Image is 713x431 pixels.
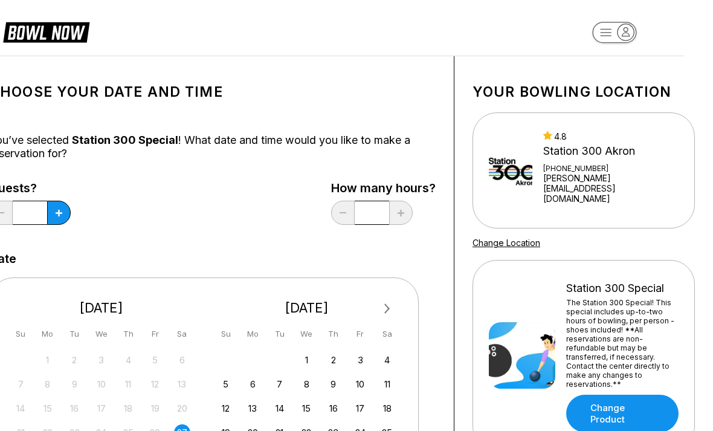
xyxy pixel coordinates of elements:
[566,298,679,389] div: The Station 300 Special! This special includes up-to-two hours of bowling, per person - shoes inc...
[213,300,401,316] div: [DATE]
[120,376,137,392] div: Not available Thursday, September 11th, 2025
[543,173,679,204] a: [PERSON_NAME][EMAIL_ADDRESS][DOMAIN_NAME]
[147,400,163,416] div: Not available Friday, September 19th, 2025
[147,326,163,342] div: Fr
[218,400,234,416] div: Choose Sunday, October 12th, 2025
[325,376,341,392] div: Choose Thursday, October 9th, 2025
[298,352,315,368] div: Choose Wednesday, October 1st, 2025
[271,376,288,392] div: Choose Tuesday, October 7th, 2025
[489,322,555,389] img: Station 300 Special
[245,376,261,392] div: Choose Monday, October 6th, 2025
[66,400,83,416] div: Not available Tuesday, September 16th, 2025
[352,352,369,368] div: Choose Friday, October 3rd, 2025
[543,164,679,173] div: [PHONE_NUMBER]
[352,376,369,392] div: Choose Friday, October 10th, 2025
[379,352,395,368] div: Choose Saturday, October 4th, 2025
[13,376,29,392] div: Not available Sunday, September 7th, 2025
[378,299,397,319] button: Next Month
[93,400,109,416] div: Not available Wednesday, September 17th, 2025
[13,400,29,416] div: Not available Sunday, September 14th, 2025
[147,376,163,392] div: Not available Friday, September 12th, 2025
[218,376,234,392] div: Choose Sunday, October 5th, 2025
[93,352,109,368] div: Not available Wednesday, September 3rd, 2025
[379,326,395,342] div: Sa
[325,352,341,368] div: Choose Thursday, October 2nd, 2025
[245,400,261,416] div: Choose Monday, October 13th, 2025
[39,352,56,368] div: Not available Monday, September 1st, 2025
[473,238,540,248] a: Change Location
[325,400,341,416] div: Choose Thursday, October 16th, 2025
[543,131,679,141] div: 4.8
[8,300,195,316] div: [DATE]
[120,326,137,342] div: Th
[66,376,83,392] div: Not available Tuesday, September 9th, 2025
[473,83,695,100] h1: Your bowling location
[93,326,109,342] div: We
[174,326,190,342] div: Sa
[66,352,83,368] div: Not available Tuesday, September 2nd, 2025
[174,352,190,368] div: Not available Saturday, September 6th, 2025
[543,144,679,158] div: Station 300 Akron
[120,400,137,416] div: Not available Thursday, September 18th, 2025
[245,326,261,342] div: Mo
[66,326,83,342] div: Tu
[271,326,288,342] div: Tu
[489,137,532,204] img: Station 300 Akron
[218,326,234,342] div: Su
[147,352,163,368] div: Not available Friday, September 5th, 2025
[13,326,29,342] div: Su
[379,400,395,416] div: Choose Saturday, October 18th, 2025
[72,134,178,146] span: Station 300 Special
[271,400,288,416] div: Choose Tuesday, October 14th, 2025
[331,181,436,195] label: How many hours?
[120,352,137,368] div: Not available Thursday, September 4th, 2025
[298,326,315,342] div: We
[174,376,190,392] div: Not available Saturday, September 13th, 2025
[39,376,56,392] div: Not available Monday, September 8th, 2025
[379,376,395,392] div: Choose Saturday, October 11th, 2025
[174,400,190,416] div: Not available Saturday, September 20th, 2025
[39,326,56,342] div: Mo
[352,400,369,416] div: Choose Friday, October 17th, 2025
[93,376,109,392] div: Not available Wednesday, September 10th, 2025
[352,326,369,342] div: Fr
[325,326,341,342] div: Th
[298,400,315,416] div: Choose Wednesday, October 15th, 2025
[298,376,315,392] div: Choose Wednesday, October 8th, 2025
[39,400,56,416] div: Not available Monday, September 15th, 2025
[566,282,679,295] div: Station 300 Special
